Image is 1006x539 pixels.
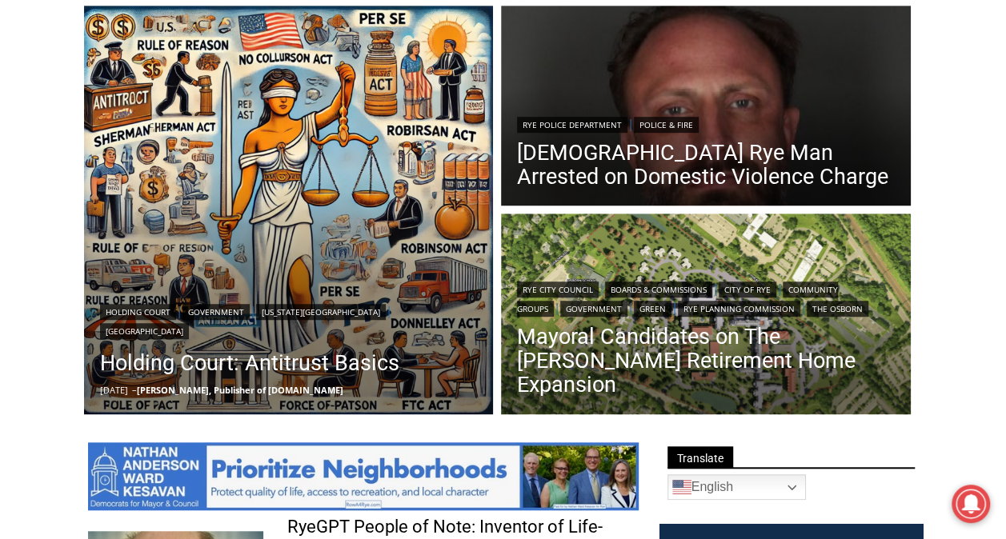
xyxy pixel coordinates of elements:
div: | | | | | | | [517,278,895,317]
a: Intern @ [DOMAIN_NAME] [385,155,776,199]
img: Holding Court Anti Trust Basics Illustration DALLE 2025-10-14 [84,6,494,415]
img: (PHOTO: Illustrative plan of The Osborn's proposed site plan from the July 10, 2025 planning comm... [501,214,911,418]
a: Government [560,301,627,317]
a: Holding Court: Antitrust Basics [100,347,478,379]
div: "I learned about the history of a place I’d honestly never considered even as a resident of [GEOG... [404,1,756,155]
a: [US_STATE][GEOGRAPHIC_DATA] [256,304,386,320]
a: [PERSON_NAME], Publisher of [DOMAIN_NAME] [137,384,343,396]
a: Holding Court [100,304,176,320]
img: (PHOTO: Rye PD arrested Michael P. O’Connell, age 42 of Rye, NY, on a domestic violence charge on... [501,6,911,210]
a: Mayoral Candidates on The [PERSON_NAME] Retirement Home Expansion [517,325,895,397]
a: Rye City Council [517,281,599,297]
a: Rye Planning Commission [678,301,800,317]
div: | [517,114,895,133]
a: Read More 42 Year Old Rye Man Arrested on Domestic Violence Charge [501,6,911,210]
a: [GEOGRAPHIC_DATA] [100,323,189,339]
a: [DEMOGRAPHIC_DATA] Rye Man Arrested on Domestic Violence Charge [517,141,895,189]
a: Read More Mayoral Candidates on The Osborn Retirement Home Expansion [501,214,911,418]
time: [DATE] [100,384,128,396]
a: Rye Police Department [517,117,627,133]
a: Government [182,304,250,320]
span: Intern @ [DOMAIN_NAME] [419,159,742,195]
a: Green [634,301,671,317]
a: City of Rye [719,281,776,297]
img: en [672,477,691,497]
a: English [667,474,806,500]
a: Boards & Commissions [605,281,712,297]
a: Police & Fire [634,117,699,133]
span: Translate [667,446,733,468]
a: Read More Holding Court: Antitrust Basics [84,6,494,415]
div: | | | [100,301,478,339]
a: The Osborn [807,301,868,317]
span: – [132,384,137,396]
